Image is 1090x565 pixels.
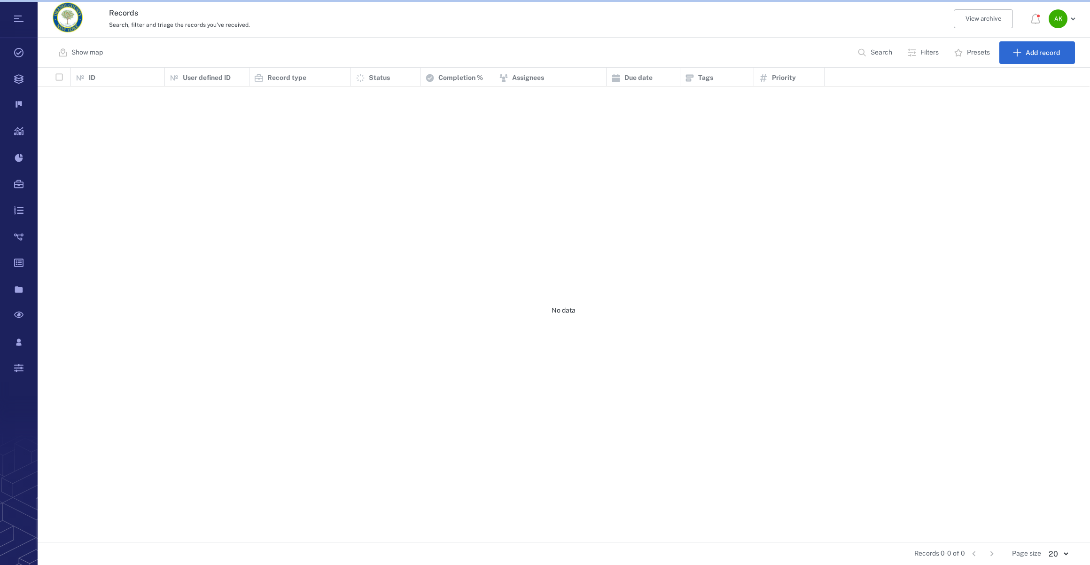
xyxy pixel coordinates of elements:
[1049,9,1067,28] div: A K
[183,73,231,83] p: User defined ID
[965,546,1001,561] nav: pagination navigation
[89,73,95,83] p: ID
[109,22,250,28] span: Search, filter and triage the records you've received.
[999,41,1075,64] button: Add record
[624,73,653,83] p: Due date
[438,73,483,83] p: Completion %
[53,41,110,64] button: Show map
[512,73,544,83] p: Assignees
[954,9,1013,28] button: View archive
[1041,549,1075,559] div: 20
[948,41,997,64] button: Presets
[1049,9,1079,28] button: AK
[852,41,900,64] button: Search
[914,549,965,558] span: Records 0-0 of 0
[920,48,939,57] p: Filters
[109,8,771,19] h3: Records
[902,41,946,64] button: Filters
[53,2,83,36] a: Go home
[38,86,1090,534] div: No data
[698,73,713,83] p: Tags
[967,48,990,57] p: Presets
[1012,549,1041,558] span: Page size
[871,48,892,57] p: Search
[53,2,83,32] img: Orange County Planning Department logo
[772,73,796,83] p: Priority
[369,73,390,83] p: Status
[267,73,306,83] p: Record type
[71,48,103,57] p: Show map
